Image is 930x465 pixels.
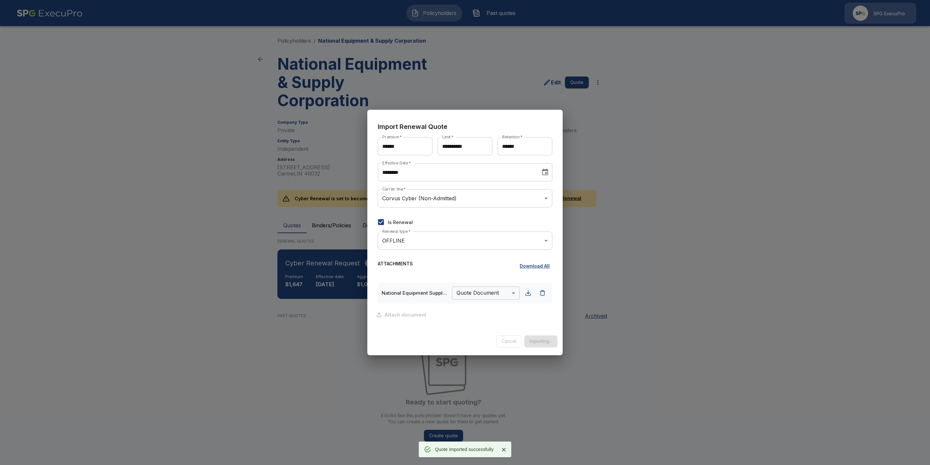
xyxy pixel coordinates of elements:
[388,219,413,226] span: Is Renewal
[378,121,552,132] h6: Import Renewal Quote
[382,289,449,297] p: National Equipment Supply Corporation - Smart Cyber Quote Letter - v1.pdf
[378,260,413,272] h6: ATTACHMENTS
[435,444,494,455] div: Quote imported successfully
[382,160,411,166] label: Effective Date
[499,445,509,455] button: Close
[378,189,552,207] div: Corvus Cyber (Non-Admitted)
[452,287,520,300] div: Quote Document
[502,134,523,140] label: Retention
[517,260,552,272] button: Download All
[382,186,406,192] label: Carrier line
[378,232,552,250] div: OFFLINE
[442,134,454,140] label: Limit
[382,229,410,234] label: Renewal type
[382,134,402,140] label: Premium
[539,166,552,179] button: Choose date, selected date is Dec 6, 2025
